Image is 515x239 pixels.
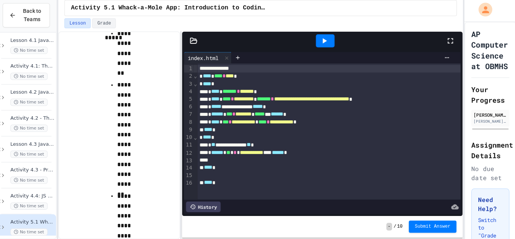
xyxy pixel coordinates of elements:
[470,3,493,20] div: My Account
[186,66,196,74] div: 1
[186,172,196,180] div: 15
[471,140,508,162] h2: Assignment Details
[186,56,224,63] div: index.html
[397,224,402,230] span: 10
[186,165,196,172] div: 14
[186,97,196,104] div: 5
[25,9,47,25] span: Back to Teams
[14,48,51,56] span: No time set
[186,82,196,89] div: 3
[14,125,51,133] span: No time set
[409,220,456,233] button: Submit Answer
[186,104,196,112] div: 6
[186,127,196,134] div: 9
[186,180,196,187] div: 16
[14,219,58,225] span: Activity 5.1 Whack-a-Mole App: Introduction to Coding a Complete Create Performance Task
[186,89,196,97] div: 4
[186,112,196,119] div: 7
[394,224,396,230] span: /
[471,31,508,73] h1: AP Computer Science at OBMHS
[186,150,196,157] div: 12
[14,177,51,184] span: No time set
[14,142,58,148] span: Lesson 4.3 JavaScript Errors
[7,5,54,29] button: Back to Teams
[14,193,58,199] span: Activity 4.4: JS Animation Coding Practice
[186,142,196,150] div: 11
[186,134,196,142] div: 10
[473,113,506,119] div: [PERSON_NAME]
[196,135,199,141] span: Fold line
[196,82,199,88] span: Fold line
[14,74,51,81] span: No time set
[186,119,196,127] div: 8
[186,74,196,82] div: 2
[477,195,502,213] h3: Need Help?
[196,74,199,80] span: Fold line
[471,85,508,106] h2: Your Progress
[14,116,58,122] span: Activity 4.2 - Thermostat App Create Variables and Conditionals
[473,120,506,125] div: [PERSON_NAME][EMAIL_ADDRESS][PERSON_NAME][DOMAIN_NAME]
[14,228,51,235] span: No time set
[14,39,58,45] span: Lesson 4.1 JavaScript Conditional Statements
[95,20,119,30] button: Grade
[14,167,58,174] span: Activity 4.3 - Practice: Kitty App
[471,165,508,183] div: No due date set
[186,54,233,65] div: index.html
[386,223,392,230] span: -
[14,100,51,107] span: No time set
[188,202,222,212] div: History
[14,90,58,97] span: Lesson 4.2 JavaScript Loops (Iteration)
[14,202,51,210] span: No time set
[415,224,450,230] span: Submit Answer
[74,6,267,15] span: Activity 5.1 Whack-a-Mole App: Introduction to Coding a Complete Create Performance Task
[68,20,94,30] button: Lesson
[14,151,51,158] span: No time set
[186,157,196,165] div: 13
[14,65,58,71] span: Activity 4.1: Theater Admission App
